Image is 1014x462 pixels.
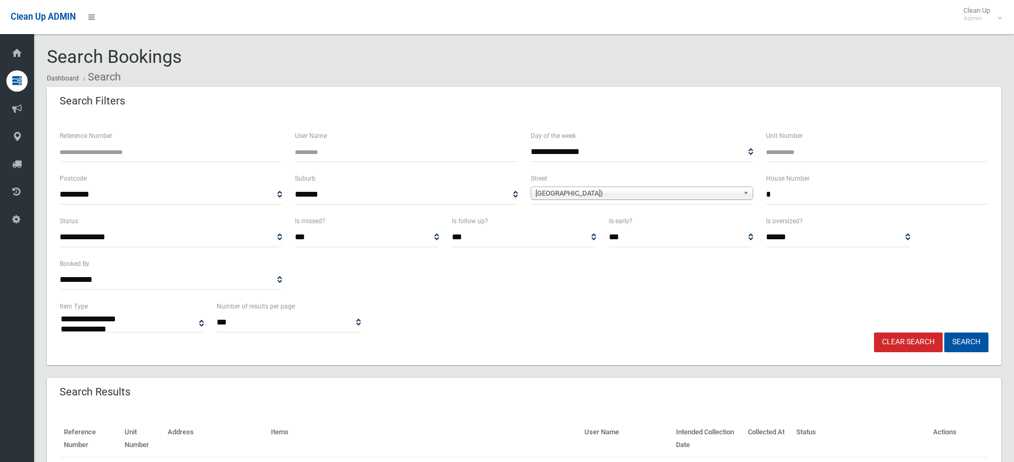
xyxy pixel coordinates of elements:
th: Status [792,420,929,457]
span: Clean Up [958,6,1001,22]
li: Search [80,67,121,87]
label: House Number [766,173,810,184]
th: Address [163,420,267,457]
label: Is oversized? [766,215,803,227]
label: Day of the week [531,130,576,142]
span: Clean Up ADMIN [11,12,76,22]
header: Search Filters [47,91,138,111]
header: Search Results [47,382,143,402]
label: Is missed? [295,215,325,227]
th: Intended Collection Date [672,420,744,457]
th: Actions [929,420,988,457]
a: Dashboard [47,75,79,82]
th: User Name [580,420,672,457]
label: Street [531,173,547,184]
label: User Name [295,130,327,142]
button: Search [944,333,988,352]
label: Item Type [60,301,88,312]
th: Reference Number [60,420,120,457]
span: Search Bookings [47,46,182,67]
label: Is early? [609,215,632,227]
label: Is follow up? [452,215,488,227]
label: Status [60,215,78,227]
th: Unit Number [120,420,164,457]
label: Unit Number [766,130,803,142]
label: Suburb [295,173,316,184]
th: Items [267,420,580,457]
small: Admin [963,14,990,22]
label: Number of results per page [217,301,295,312]
span: [GEOGRAPHIC_DATA]) [535,187,739,200]
a: Clear Search [874,333,943,352]
label: Postcode [60,173,87,184]
th: Collected At [744,420,792,457]
label: Booked By [60,258,89,270]
label: Reference Number [60,130,112,142]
